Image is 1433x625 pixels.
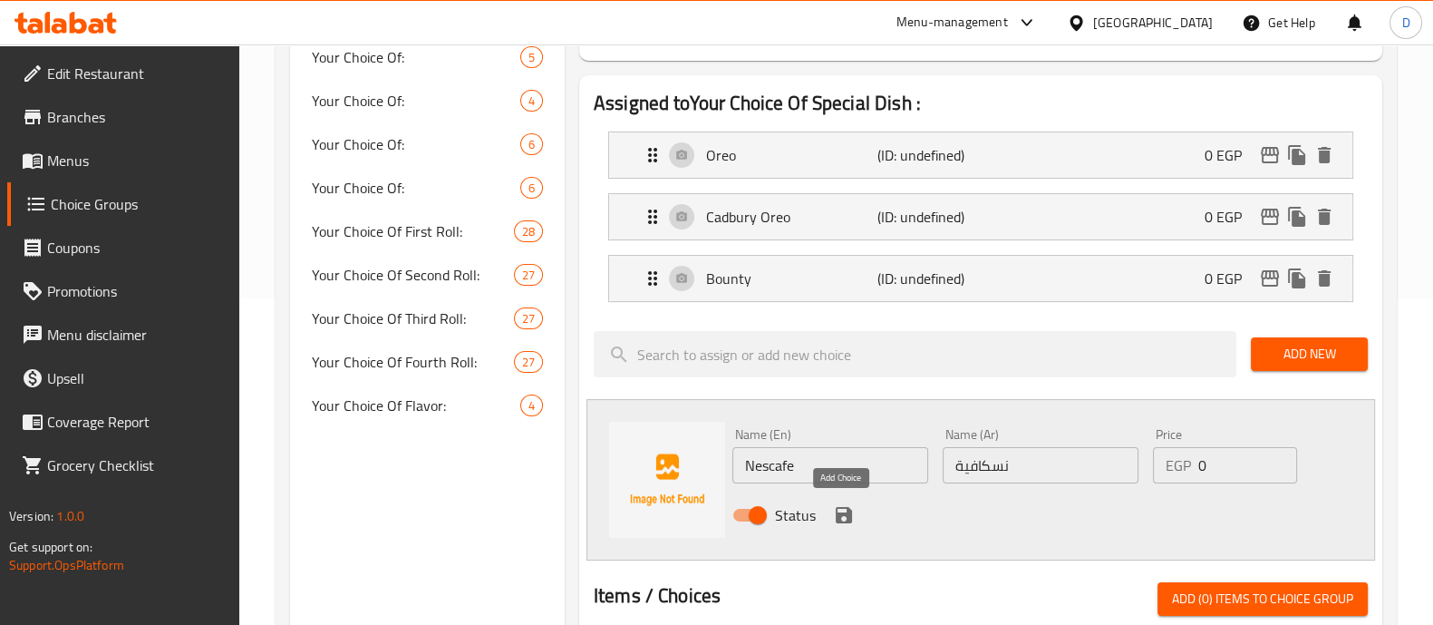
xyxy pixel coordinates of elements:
[706,206,877,228] p: Cadbury Oreo
[594,331,1236,377] input: search
[7,313,239,356] a: Menu disclaimer
[514,220,543,242] div: Choices
[1157,582,1368,616] button: Add (0) items to choice group
[290,79,565,122] div: Your Choice Of:4
[47,454,225,476] span: Grocery Checklist
[609,256,1352,301] div: Expand
[1205,268,1256,289] p: 0 EGP
[1311,142,1338,169] button: delete
[47,63,225,84] span: Edit Restaurant
[732,447,928,483] input: Enter name En
[290,166,565,210] div: Your Choice Of:6
[9,504,53,528] span: Version:
[47,411,225,433] span: Coverage Report
[521,397,542,415] span: 4
[706,144,877,166] p: Oreo
[9,535,92,559] span: Get support on:
[521,136,542,153] span: 6
[7,182,239,226] a: Choice Groups
[47,106,225,128] span: Branches
[312,90,520,112] span: Your Choice Of:
[7,269,239,313] a: Promotions
[520,395,543,416] div: Choices
[609,132,1352,178] div: Expand
[1311,265,1338,292] button: delete
[594,124,1368,186] li: Expand
[1205,206,1256,228] p: 0 EGP
[515,354,542,371] span: 27
[594,90,1368,117] h2: Assigned to Your Choice Of Special Dish :
[521,180,542,197] span: 6
[47,367,225,389] span: Upsell
[1256,142,1283,169] button: edit
[706,268,877,289] p: Bounty
[520,133,543,155] div: Choices
[520,177,543,199] div: Choices
[609,194,1352,239] div: Expand
[521,49,542,66] span: 5
[51,193,225,215] span: Choice Groups
[594,186,1368,248] li: Expand
[896,12,1008,34] div: Menu-management
[47,237,225,259] span: Coupons
[514,351,543,373] div: Choices
[1311,203,1338,230] button: delete
[594,248,1368,309] li: Expand
[7,400,239,444] a: Coverage Report
[1256,265,1283,292] button: edit
[290,122,565,166] div: Your Choice Of:6
[943,447,1138,483] input: Enter name Ar
[1265,343,1353,366] span: Add New
[312,220,514,242] span: Your Choice Of First Roll:
[515,310,542,327] span: 27
[1093,13,1213,33] div: [GEOGRAPHIC_DATA]
[290,253,565,297] div: Your Choice Of Second Roll:27
[1256,203,1283,230] button: edit
[514,308,543,329] div: Choices
[47,150,225,171] span: Menus
[290,340,565,384] div: Your Choice Of Fourth Roll:27
[1283,142,1311,169] button: duplicate
[515,267,542,284] span: 27
[1166,454,1191,476] p: EGP
[1401,13,1409,33] span: D
[1283,203,1311,230] button: duplicate
[515,223,542,240] span: 28
[1283,265,1311,292] button: duplicate
[47,324,225,346] span: Menu disclaimer
[312,351,514,373] span: Your Choice Of Fourth Roll:
[514,264,543,286] div: Choices
[1205,144,1256,166] p: 0 EGP
[877,268,992,289] p: (ID: undefined)
[312,264,514,286] span: Your Choice Of Second Roll:
[47,280,225,302] span: Promotions
[312,46,520,68] span: Your Choice Of:
[1172,588,1353,610] span: Add (0) items to choice group
[312,133,520,155] span: Your Choice Of:
[290,35,565,79] div: Your Choice Of:5
[521,93,542,110] span: 4
[830,502,857,529] button: save
[312,177,520,199] span: Your Choice Of:
[290,384,565,427] div: Your Choice Of Flavor:4
[877,206,992,228] p: (ID: undefined)
[7,226,239,269] a: Coupons
[7,139,239,182] a: Menus
[7,356,239,400] a: Upsell
[7,95,239,139] a: Branches
[7,52,239,95] a: Edit Restaurant
[1251,337,1368,371] button: Add New
[312,395,520,416] span: Your Choice Of Flavor:
[56,504,84,528] span: 1.0.0
[877,144,992,166] p: (ID: undefined)
[9,553,124,577] a: Support.OpsPlatform
[312,308,514,329] span: Your Choice Of Third Roll:
[7,444,239,487] a: Grocery Checklist
[520,90,543,112] div: Choices
[775,504,816,526] span: Status
[1198,447,1296,483] input: Please enter price
[594,582,721,610] h2: Items / Choices
[290,210,565,253] div: Your Choice Of First Roll:28
[290,297,565,340] div: Your Choice Of Third Roll:27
